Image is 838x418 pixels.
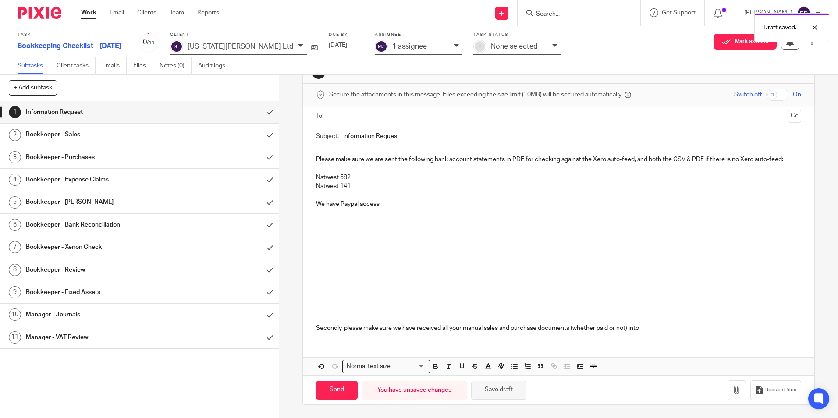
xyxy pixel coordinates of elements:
h1: Bookkeeper - Purchases [26,151,177,164]
button: Request files [750,380,801,400]
input: Send [316,381,358,400]
p: Please make sure we are sent the following bank account statements in PDF for checking against th... [316,155,801,164]
label: To: [316,112,326,120]
a: Audit logs [198,57,232,74]
span: Request files [765,386,796,393]
a: Email [110,8,124,17]
h1: Manager - VAT Review [26,331,177,344]
h1: Bookkeeper - [PERSON_NAME] [26,195,177,209]
h1: Bookkeeper - Xenon Check [26,241,177,254]
h1: Bookkeeper - Bank Reconciliation [26,218,177,231]
img: Pixie [18,7,61,19]
div: 7 [9,241,21,253]
small: /11 [147,40,155,45]
div: 3 [9,151,21,163]
span: Normal text size [344,362,392,371]
button: Save draft [471,381,526,400]
div: 9 [9,286,21,298]
p: Secondly, please make sure we have received all your manual sales and purchase documents (whether... [316,324,801,333]
h1: Manager - Journals [26,308,177,321]
div: ? [475,41,485,52]
div: 5 [9,196,21,209]
img: svg%3E [375,40,388,53]
img: svg%3E [170,40,183,53]
label: Client [170,32,318,38]
button: + Add subtask [9,80,57,95]
h1: Bookkeeper - Fixed Assets [26,286,177,299]
img: svg%3E [797,6,811,20]
p: [US_STATE][PERSON_NAME] Ltd [188,43,294,50]
label: Due by [329,32,364,38]
h1: Information Request [26,106,177,119]
div: 6 [9,219,21,231]
h1: Bookkeeper - Expense Claims [26,173,177,186]
p: Draft saved. [763,23,796,32]
p: Natwest 141 [316,182,801,191]
a: Team [170,8,184,17]
div: 1 [9,106,21,118]
p: We have Paypal access [316,200,801,209]
p: 1 assignee [392,43,427,50]
label: Subject: [316,132,339,141]
span: Switch off [734,90,762,99]
a: Notes (0) [160,57,192,74]
div: 2 [9,129,21,141]
label: Assignee [375,32,462,38]
button: Cc [788,110,801,123]
a: Subtasks [18,57,50,74]
label: Task [18,32,127,38]
h1: Bookkeeper - Sales [26,128,177,141]
div: 4 [9,174,21,186]
a: Work [81,8,96,17]
a: Reports [197,8,219,17]
a: Files [133,57,153,74]
div: 0 [138,37,159,47]
span: [DATE] [329,42,347,48]
a: Clients [137,8,156,17]
h1: Bookkeeper - Review [26,263,177,276]
input: Search for option [393,362,425,371]
a: Client tasks [57,57,96,74]
span: On [793,90,801,99]
p: Natwest 582 [316,173,801,182]
span: Secure the attachments in this message. Files exceeding the size limit (10MB) will be secured aut... [329,90,622,99]
div: Search for option [342,360,430,373]
div: 8 [9,264,21,276]
div: You have unsaved changes [362,381,467,400]
div: 11 [9,331,21,344]
a: Emails [102,57,127,74]
div: 10 [9,308,21,321]
p: None selected [491,43,538,50]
